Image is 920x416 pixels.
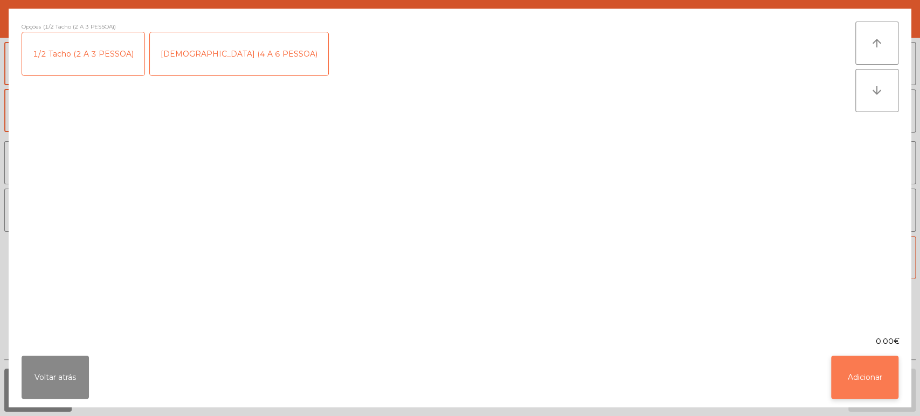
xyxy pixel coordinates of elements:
[22,356,89,399] button: Voltar atrás
[870,37,883,50] i: arrow_upward
[43,22,116,32] span: (1/2 Tacho (2 A 3 PESSOA))
[22,32,144,75] div: 1/2 Tacho (2 A 3 PESSOA)
[150,32,328,75] div: [DEMOGRAPHIC_DATA] (4 A 6 PESSOA)
[22,22,41,32] span: Opções
[831,356,898,399] button: Adicionar
[855,22,898,65] button: arrow_upward
[9,336,911,347] div: 0.00€
[855,69,898,112] button: arrow_downward
[870,84,883,97] i: arrow_downward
